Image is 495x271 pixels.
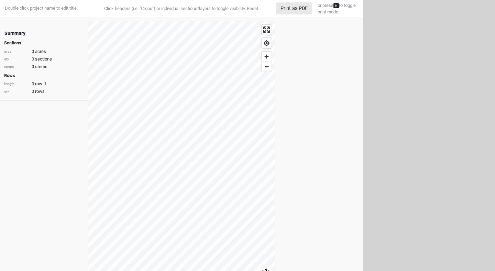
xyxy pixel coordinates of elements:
div: area [4,49,28,54]
div: 0 [4,56,84,62]
div: Double click project name to edit title. [3,5,78,11]
button: Zoom in [262,52,272,62]
div: Summary [4,30,25,37]
div: 0 [4,88,84,95]
div: 0 [4,81,84,87]
span: rows [35,88,45,95]
span: acres [35,48,46,55]
h4: Rows [4,73,84,78]
kbd: H [333,3,339,8]
div: 0 [4,64,84,70]
div: Click headers (i.e. "Crops") or individual sections/layers to toggle visibility. [90,5,273,12]
span: row ft [35,81,46,87]
button: Find my location [262,38,272,48]
div: qty [4,89,28,94]
button: Enter fullscreen [262,25,272,35]
div: 0 [4,48,84,55]
div: qty [4,57,28,62]
div: stems [4,64,28,69]
span: sections [35,56,52,62]
button: Reset. [247,5,259,12]
button: Zoom out [262,62,272,72]
span: stems [35,64,47,70]
h4: Sections [4,40,84,46]
div: length [4,82,28,87]
button: Print as PDF [276,2,312,14]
